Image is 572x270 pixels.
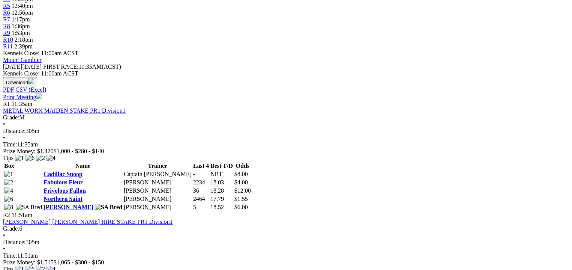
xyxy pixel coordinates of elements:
[44,171,83,177] a: Cadillac Snoop
[234,196,248,202] span: $1.55
[95,204,122,211] img: SA Bred
[123,195,192,203] td: [PERSON_NAME]
[193,195,209,203] td: 2464
[3,212,10,218] span: R2
[12,30,30,36] span: 1:53pm
[12,3,33,9] span: 12:40pm
[14,43,33,50] span: 2:39pm
[123,170,192,178] td: Captain [PERSON_NAME]
[3,239,569,246] div: 305m
[3,121,5,127] span: •
[43,162,123,170] th: Name
[4,179,13,186] img: 2
[3,259,569,266] div: Prize Money: $1,515
[12,101,32,107] span: 11:35am
[3,148,569,155] div: Prize Money: $1,420
[3,63,42,70] span: [DATE]
[3,70,569,77] div: Kennels Close: 11:00am ACST
[3,225,569,232] div: 6
[43,63,121,70] span: 11:35AM(ACST)
[210,179,233,186] td: 18.03
[12,9,33,16] span: 12:56pm
[234,204,248,210] span: $6.00
[44,179,83,186] a: Fabulous Fleur
[193,179,209,186] td: 2234
[210,187,233,195] td: 18.28
[123,179,192,186] td: [PERSON_NAME]
[36,93,42,99] img: printer.svg
[3,107,126,114] a: METAL WORX MAIDEN STAKE PR1 Division1
[3,252,569,259] div: 11:51am
[210,162,233,170] th: Best T/D
[193,187,209,195] td: 36
[4,196,13,202] img: 6
[3,50,78,56] span: Kennels Close: 11:00am ACST
[3,77,37,86] button: Download
[54,259,104,265] span: $1,065 - $300 - $150
[15,36,33,43] span: 2:18pm
[234,179,248,186] span: $4.00
[3,246,5,252] span: •
[3,36,13,43] a: R10
[47,155,56,161] img: 4
[123,162,192,170] th: Trainer
[15,86,46,93] a: CSV (Excel)
[3,57,42,63] a: Mount Gambier
[3,141,569,148] div: 11:35am
[3,225,20,232] span: Grade:
[210,204,233,211] td: 18.52
[54,148,104,154] span: $1,000 - $280 - $140
[4,163,14,169] span: Box
[193,170,209,178] td: -
[193,162,209,170] th: Last 4
[28,78,34,84] img: download.svg
[15,155,24,161] img: 1
[4,204,13,211] img: 8
[3,239,26,245] span: Distance:
[3,16,10,23] a: R7
[44,187,86,194] a: Frivolous Fallon
[3,63,23,70] span: [DATE]
[3,114,20,121] span: Grade:
[193,204,209,211] td: 5
[12,212,32,218] span: 11:51am
[4,187,13,194] img: 4
[3,219,173,225] a: [PERSON_NAME] [PERSON_NAME] HIRE STAKE PR1 Division1
[3,128,26,134] span: Distance:
[3,86,14,93] a: PDF
[3,23,10,29] a: R8
[3,9,10,16] a: R6
[234,171,248,177] span: $8.00
[3,134,5,141] span: •
[26,155,35,161] img: 6
[3,232,5,238] span: •
[3,3,10,9] a: R5
[3,252,17,259] span: Time:
[3,128,569,134] div: 305m
[3,141,17,148] span: Time:
[3,101,10,107] span: R1
[12,23,30,29] span: 1:36pm
[43,63,78,70] span: FIRST RACE:
[12,16,30,23] span: 1:17pm
[16,204,42,211] img: SA Bred
[3,94,42,100] a: Print Meeting
[44,196,83,202] a: Northern Saint
[3,155,14,161] span: Tips
[234,187,251,194] span: $12.00
[210,195,233,203] td: 17.79
[123,187,192,195] td: [PERSON_NAME]
[3,86,569,93] div: Download
[123,204,192,211] td: [PERSON_NAME]
[3,43,13,50] a: R11
[44,204,93,210] a: [PERSON_NAME]
[210,170,233,178] td: NBT
[3,30,10,36] a: R9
